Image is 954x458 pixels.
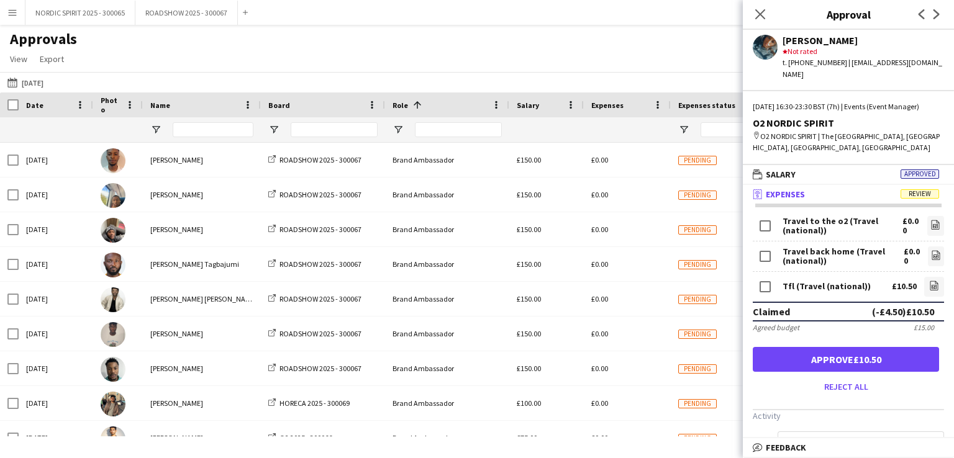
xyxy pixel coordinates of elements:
[902,217,920,235] div: £0.00
[143,317,261,351] div: [PERSON_NAME]
[783,217,902,235] div: Travel to the o2 (Travel (national))
[25,1,135,25] button: NORDIC SPIRIT 2025 - 300065
[783,247,904,266] div: Travel back home (Travel (national))
[678,399,717,408] span: Pending
[517,259,541,269] span: £150.00
[393,101,408,110] span: Role
[135,1,238,25] button: ROADSHOW 2025 - 300067
[268,329,361,338] a: ROADSHOW 2025 - 300067
[35,51,69,67] a: Export
[678,191,717,200] span: Pending
[783,35,944,46] div: [PERSON_NAME]
[591,101,624,110] span: Expenses
[268,294,361,303] a: ROADSHOW 2025 - 300067
[678,434,717,443] span: Pending
[678,156,717,165] span: Pending
[678,225,717,235] span: Pending
[19,282,93,316] div: [DATE]
[517,155,541,164] span: £150.00
[101,322,125,347] img: Opeyemi Ademosu
[19,421,93,455] div: [DATE]
[517,433,537,442] span: £75.00
[517,190,541,199] span: £150.00
[385,386,509,420] div: Brand Ambassador
[753,377,939,397] button: Reject all
[101,253,125,277] img: Skelly Tagbajumi
[279,398,350,408] span: HORECA 2025 - 300069
[385,177,509,212] div: Brand Ambassador
[19,212,93,246] div: [DATE]
[279,329,361,338] span: ROADSHOW 2025 - 300067
[101,357,125,382] img: olanrewaju Jones
[101,148,125,173] img: Toheeb oladimeji
[101,392,125,416] img: Usman Ahmad
[743,6,954,22] h3: Approval
[678,364,717,374] span: Pending
[753,305,790,318] div: Claimed
[268,364,361,373] a: ROADSHOW 2025 - 300067
[268,190,361,199] a: ROADSHOW 2025 - 300067
[268,398,350,408] a: HORECA 2025 - 300069
[101,287,125,312] img: ASWIN KATTIL PARAMBATH
[19,143,93,177] div: [DATE]
[279,190,361,199] span: ROADSHOW 2025 - 300067
[385,247,509,281] div: Brand Ambassador
[904,247,920,266] div: £0.00
[143,143,261,177] div: [PERSON_NAME]
[268,124,279,135] button: Open Filter Menu
[743,165,954,184] mat-expansion-panel-header: SalaryApproved
[591,294,608,303] span: £0.00
[5,51,32,67] a: View
[40,53,64,65] span: Export
[279,259,361,269] span: ROADSHOW 2025 - 300067
[743,185,954,204] mat-expansion-panel-header: ExpensesReview
[279,155,361,164] span: ROADSHOW 2025 - 300067
[385,143,509,177] div: Brand Ambassador
[385,351,509,385] div: Brand Ambassador
[872,305,934,318] div: (-£4.50) £10.50
[766,442,806,453] span: Feedback
[753,323,799,332] div: Agreed budget
[26,101,43,110] span: Date
[101,96,120,114] span: Photo
[279,433,332,442] span: O2 2025 - 300066
[783,57,944,79] div: t. [PHONE_NUMBER] | [EMAIL_ADDRESS][DOMAIN_NAME]
[173,122,253,137] input: Name Filter Input
[19,247,93,281] div: [DATE]
[766,189,805,200] span: Expenses
[901,189,939,199] span: Review
[591,364,608,373] span: £0.00
[591,259,608,269] span: £0.00
[517,225,541,234] span: £150.00
[766,169,796,180] span: Salary
[143,177,261,212] div: [PERSON_NAME]
[591,155,608,164] span: £0.00
[143,282,261,316] div: [PERSON_NAME] [PERSON_NAME]
[591,225,608,234] span: £0.00
[901,169,939,179] span: Approved
[279,364,361,373] span: ROADSHOW 2025 - 300067
[701,122,750,137] input: Expenses status Filter Input
[753,410,944,421] h3: Activity
[268,259,361,269] a: ROADSHOW 2025 - 300067
[678,124,689,135] button: Open Filter Menu
[279,225,361,234] span: ROADSHOW 2025 - 300067
[10,53,27,65] span: View
[279,294,361,303] span: ROADSHOW 2025 - 300067
[678,260,717,269] span: Pending
[143,421,261,455] div: [PERSON_NAME]
[143,212,261,246] div: [PERSON_NAME]
[517,329,541,338] span: £150.00
[753,131,944,153] div: O2 NORDIC SPIRIT | The [GEOGRAPHIC_DATA], [GEOGRAPHIC_DATA], [GEOGRAPHIC_DATA], [GEOGRAPHIC_DATA]
[591,329,608,338] span: £0.00
[393,124,404,135] button: Open Filter Menu
[591,433,608,442] span: £0.00
[783,46,944,57] div: Not rated
[268,433,332,442] a: O2 2025 - 300066
[385,317,509,351] div: Brand Ambassador
[385,282,509,316] div: Brand Ambassador
[268,155,361,164] a: ROADSHOW 2025 - 300067
[415,122,502,137] input: Role Filter Input
[385,421,509,455] div: Brand Ambassador
[753,101,944,112] div: [DATE] 16:30-23:30 BST (7h) | Events (Event Manager)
